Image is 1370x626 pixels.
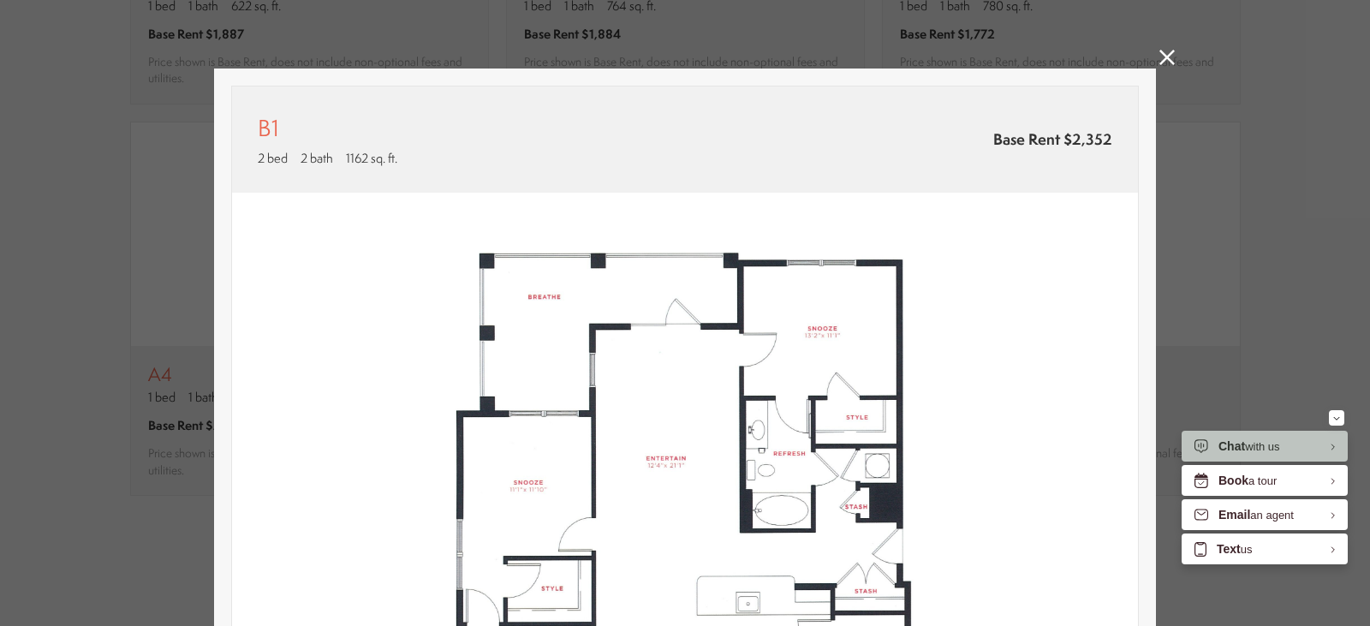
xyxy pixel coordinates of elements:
[258,149,288,167] span: 2 bed
[301,149,333,167] span: 2 bath
[258,112,279,145] p: B1
[346,149,397,167] span: 1162 sq. ft.
[993,128,1112,150] span: Base Rent $2,352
